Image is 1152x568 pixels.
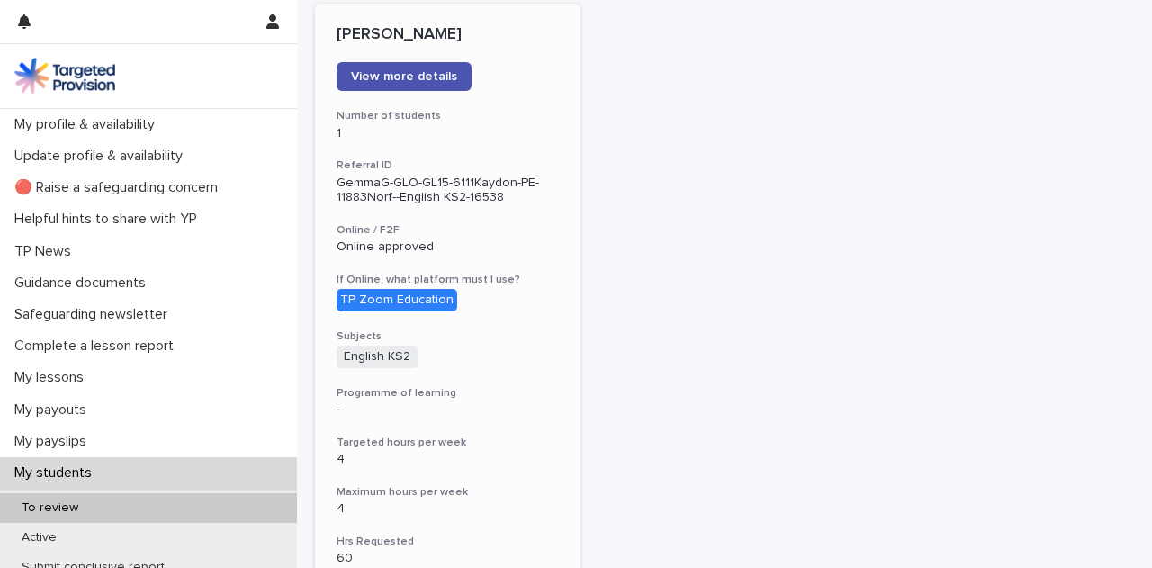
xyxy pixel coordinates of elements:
[7,275,160,292] p: Guidance documents
[7,306,182,323] p: Safeguarding newsletter
[7,369,98,386] p: My lessons
[337,402,559,418] p: -
[337,273,559,287] h3: If Online, what platform must I use?
[337,329,559,344] h3: Subjects
[337,223,559,238] h3: Online / F2F
[337,551,559,566] p: 60
[337,109,559,123] h3: Number of students
[7,338,188,355] p: Complete a lesson report
[7,530,71,545] p: Active
[351,70,457,83] span: View more details
[7,500,93,516] p: To review
[337,436,559,450] h3: Targeted hours per week
[337,386,559,401] h3: Programme of learning
[337,485,559,500] h3: Maximum hours per week
[7,401,101,419] p: My payouts
[337,126,559,141] p: 1
[337,158,559,173] h3: Referral ID
[337,535,559,549] h3: Hrs Requested
[337,62,472,91] a: View more details
[337,289,457,311] div: TP Zoom Education
[337,25,559,45] p: [PERSON_NAME]
[7,464,106,482] p: My students
[337,176,559,206] p: GemmaG-GLO-GL15-6111Kaydon-PE-11883Norf--English KS2-16538
[14,58,115,94] img: M5nRWzHhSzIhMunXDL62
[337,346,418,368] span: English KS2
[7,116,169,133] p: My profile & availability
[7,179,232,196] p: 🔴 Raise a safeguarding concern
[337,452,559,467] p: 4
[337,501,559,517] p: 4
[7,148,197,165] p: Update profile & availability
[337,239,559,255] p: Online approved
[7,433,101,450] p: My payslips
[7,243,85,260] p: TP News
[7,211,211,228] p: Helpful hints to share with YP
